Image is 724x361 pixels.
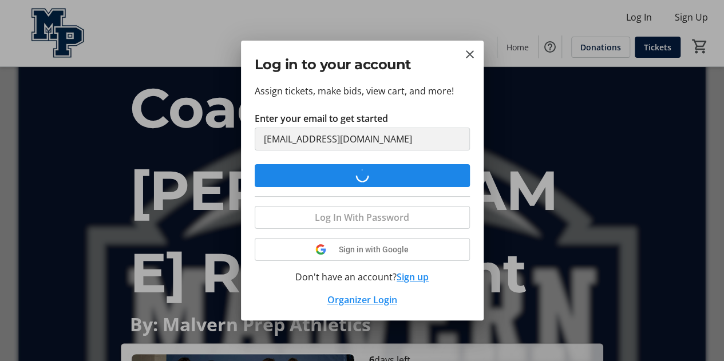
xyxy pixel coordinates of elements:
a: Organizer Login [327,293,397,306]
label: Enter your email to get started [255,112,388,125]
button: Sign up [397,270,429,284]
input: Email Address [255,128,470,150]
div: Don't have an account? [255,270,470,284]
p: Assign tickets, make bids, view cart, and more! [255,84,470,98]
h2: Log in to your account [255,54,470,75]
button: Close [463,47,477,61]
